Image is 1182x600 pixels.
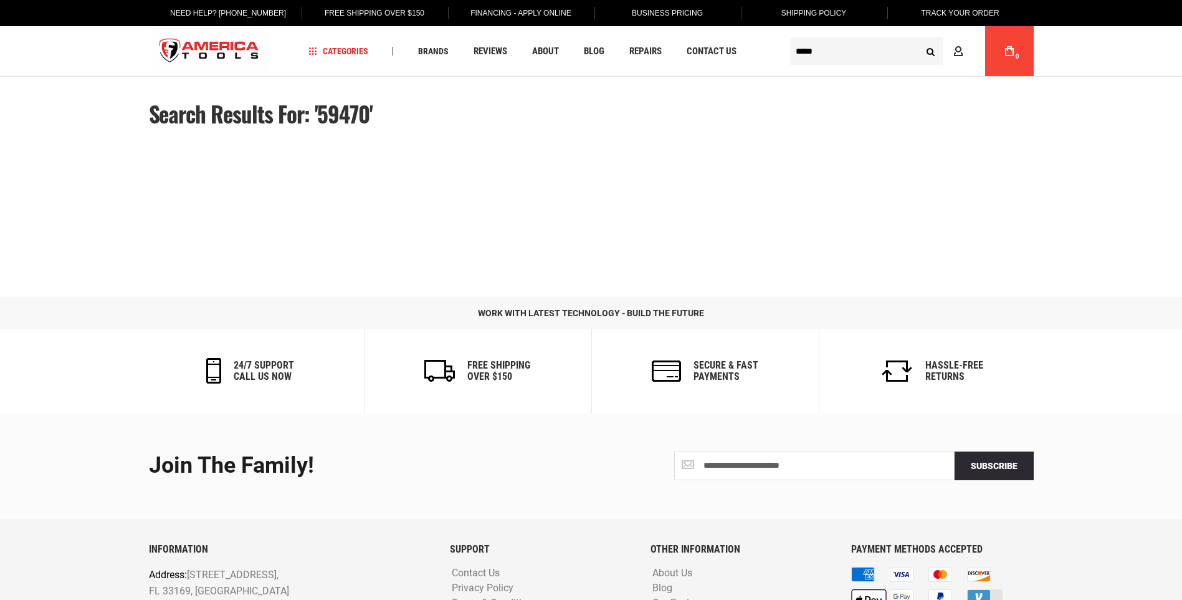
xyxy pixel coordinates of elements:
span: Address: [149,569,187,581]
span: Search results for: '59470' [149,97,373,130]
a: Blog [649,583,675,594]
h6: PAYMENT METHODS ACCEPTED [851,544,1033,555]
a: Contact Us [449,568,503,579]
h6: SUPPORT [450,544,632,555]
span: Brands [418,47,449,56]
span: 0 [1016,53,1019,60]
h6: Hassle-Free Returns [925,360,983,382]
a: About [527,43,565,60]
span: Subscribe [971,461,1018,471]
h6: secure & fast payments [693,360,758,382]
button: Subscribe [955,452,1034,480]
h6: 24/7 support call us now [234,360,294,382]
button: Search [919,39,943,63]
span: Reviews [474,47,507,56]
span: Shipping Policy [781,9,847,17]
div: Join the Family! [149,453,582,478]
span: Contact Us [687,47,736,56]
a: Blog [578,43,610,60]
img: America Tools [149,28,270,75]
a: Repairs [624,43,667,60]
a: Brands [412,43,454,60]
a: store logo [149,28,270,75]
a: Privacy Policy [449,583,517,594]
span: Categories [308,47,368,56]
a: Contact Us [681,43,742,60]
p: [STREET_ADDRESS], FL 33169, [GEOGRAPHIC_DATA] [149,567,375,599]
span: Blog [584,47,604,56]
a: About Us [649,568,695,579]
h6: Free Shipping Over $150 [467,360,530,382]
span: Repairs [629,47,662,56]
h6: OTHER INFORMATION [651,544,832,555]
span: About [532,47,559,56]
a: 0 [998,26,1021,76]
a: Reviews [468,43,513,60]
h6: INFORMATION [149,544,431,555]
a: Categories [303,43,374,60]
